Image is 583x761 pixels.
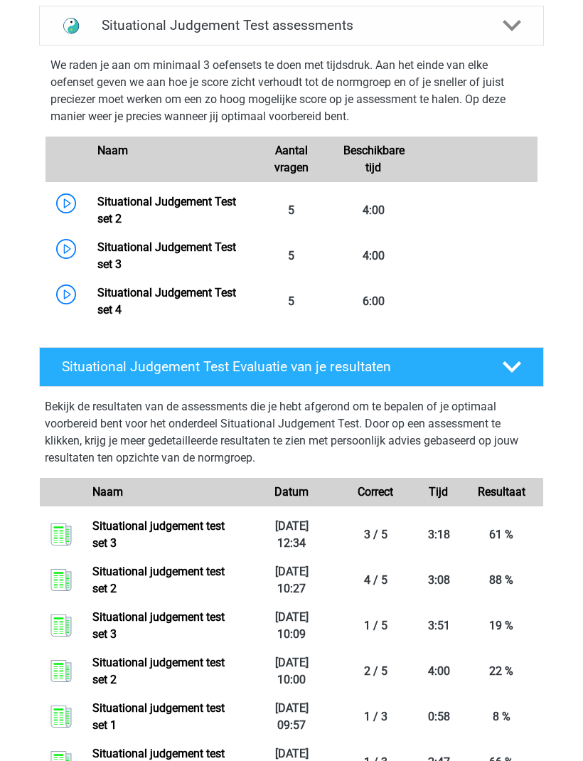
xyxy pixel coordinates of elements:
div: Naam [87,142,251,176]
h4: Situational Judgement Test Evaluatie van je resultaten [62,358,481,375]
a: Situational Judgement Test set 4 [97,286,236,316]
a: assessments Situational Judgement Test assessments [33,6,550,46]
a: Situational Judgement Test set 3 [97,240,236,271]
a: Situational judgement test set 2 [92,565,225,595]
div: Resultaat [459,484,543,501]
a: Situational Judgement Test Evaluatie van je resultaten [33,347,550,387]
div: Aantal vragen [250,142,332,176]
a: Situational judgement test set 1 [92,701,225,732]
a: Situational judgement test set 3 [92,610,225,641]
h4: Situational Judgement Test assessments [102,17,481,33]
div: Naam [82,484,250,501]
div: Beschikbare tijd [333,142,414,176]
p: Bekijk de resultaten van de assessments die je hebt afgerond om te bepalen of je optimaal voorber... [45,398,538,467]
div: Correct [333,484,417,501]
p: We raden je aan om minimaal 3 oefensets te doen met tijdsdruk. Aan het einde van elke oefenset ge... [50,57,533,125]
div: Tijd [417,484,459,501]
a: Situational Judgement Test set 2 [97,195,236,225]
div: Datum [250,484,333,501]
img: situational judgement test assessments [57,11,85,40]
a: Situational judgement test set 3 [92,519,225,550]
a: Situational judgement test set 2 [92,656,225,686]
